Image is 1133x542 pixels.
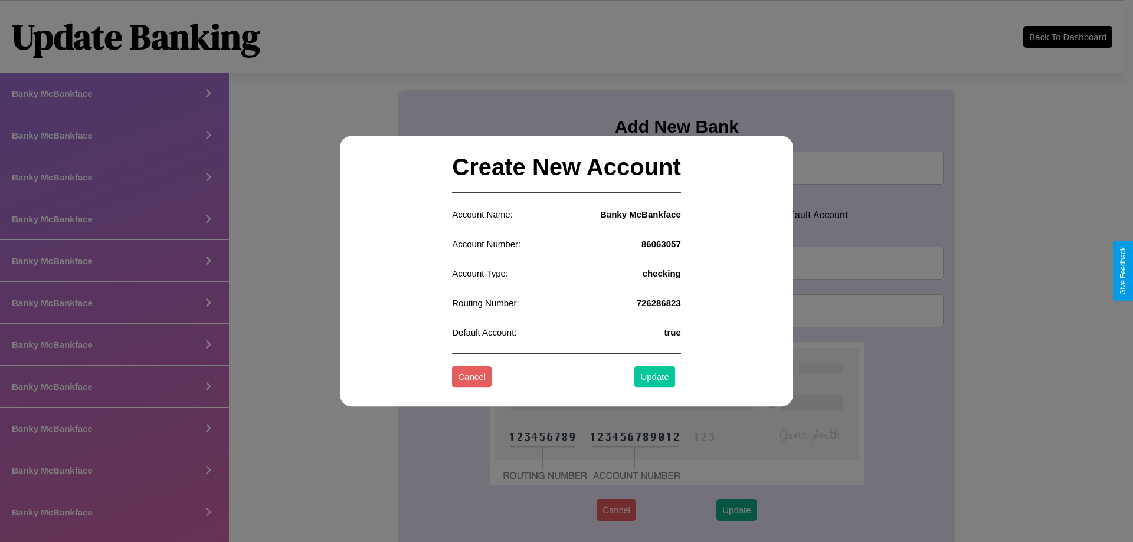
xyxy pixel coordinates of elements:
h2: Create New Account [452,142,681,193]
p: Account Type: [452,265,508,281]
button: Cancel [452,366,492,388]
h4: Banky McBankface [600,209,681,219]
p: Account Number: [452,236,520,252]
p: Default Account: [452,324,516,340]
p: Routing Number: [452,295,519,311]
h4: 726286823 [637,298,681,308]
p: Account Name: [452,206,513,222]
h4: checking [643,268,681,278]
div: Give Feedback [1119,247,1127,295]
h4: true [664,327,680,337]
button: Update [634,366,674,388]
h4: 86063057 [641,239,681,249]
